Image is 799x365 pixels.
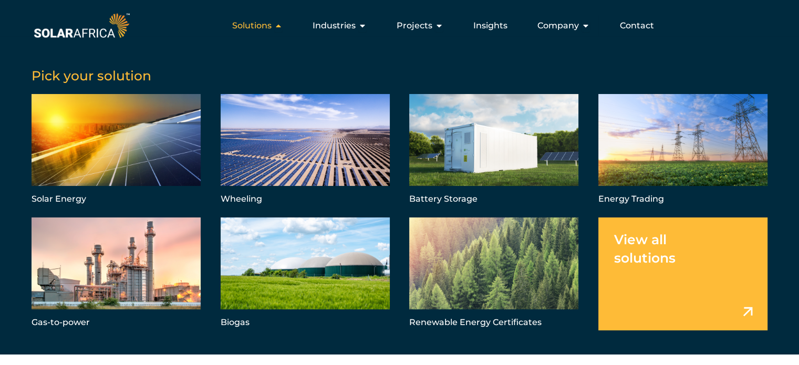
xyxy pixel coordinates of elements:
[132,15,662,36] div: Menu Toggle
[473,19,507,32] a: Insights
[232,19,272,32] span: Solutions
[32,94,201,207] a: Solar Energy
[598,217,767,330] a: View all solutions
[620,19,654,32] a: Contact
[397,19,432,32] span: Projects
[132,15,662,36] nav: Menu
[537,19,579,32] span: Company
[313,19,356,32] span: Industries
[32,68,767,84] h5: Pick your solution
